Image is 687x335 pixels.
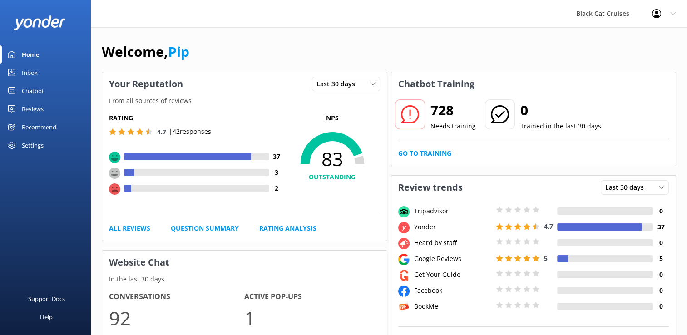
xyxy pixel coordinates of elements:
[269,152,285,162] h4: 37
[285,113,380,123] p: NPS
[168,42,189,61] a: Pip
[22,118,56,136] div: Recommend
[412,222,494,232] div: Yonder
[269,183,285,193] h4: 2
[653,270,669,280] h4: 0
[14,15,66,30] img: yonder-white-logo.png
[412,286,494,296] div: Facebook
[412,254,494,264] div: Google Reviews
[40,308,53,326] div: Help
[285,148,380,170] span: 83
[102,41,189,63] h1: Welcome,
[269,167,285,177] h4: 3
[544,222,553,231] span: 4.7
[412,301,494,311] div: BookMe
[412,270,494,280] div: Get Your Guide
[398,148,451,158] a: Go to Training
[653,286,669,296] h4: 0
[520,99,601,121] h2: 0
[653,301,669,311] h4: 0
[109,223,150,233] a: All Reviews
[653,206,669,216] h4: 0
[259,223,316,233] a: Rating Analysis
[109,291,244,303] h4: Conversations
[653,222,669,232] h4: 37
[157,128,166,136] span: 4.7
[22,82,44,100] div: Chatbot
[109,303,244,333] p: 92
[544,254,548,262] span: 5
[412,238,494,248] div: Heard by staff
[391,72,481,96] h3: Chatbot Training
[169,127,211,137] p: | 42 responses
[22,64,38,82] div: Inbox
[102,96,387,106] p: From all sources of reviews
[285,172,380,182] h4: OUTSTANDING
[520,121,601,131] p: Trained in the last 30 days
[653,238,669,248] h4: 0
[412,206,494,216] div: Tripadvisor
[244,303,380,333] p: 1
[22,100,44,118] div: Reviews
[605,182,649,192] span: Last 30 days
[109,113,285,123] h5: Rating
[430,99,476,121] h2: 728
[102,274,387,284] p: In the last 30 days
[244,291,380,303] h4: Active Pop-ups
[102,251,387,274] h3: Website Chat
[316,79,361,89] span: Last 30 days
[430,121,476,131] p: Needs training
[391,176,470,199] h3: Review trends
[102,72,190,96] h3: Your Reputation
[28,290,65,308] div: Support Docs
[171,223,239,233] a: Question Summary
[22,45,40,64] div: Home
[653,254,669,264] h4: 5
[22,136,44,154] div: Settings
